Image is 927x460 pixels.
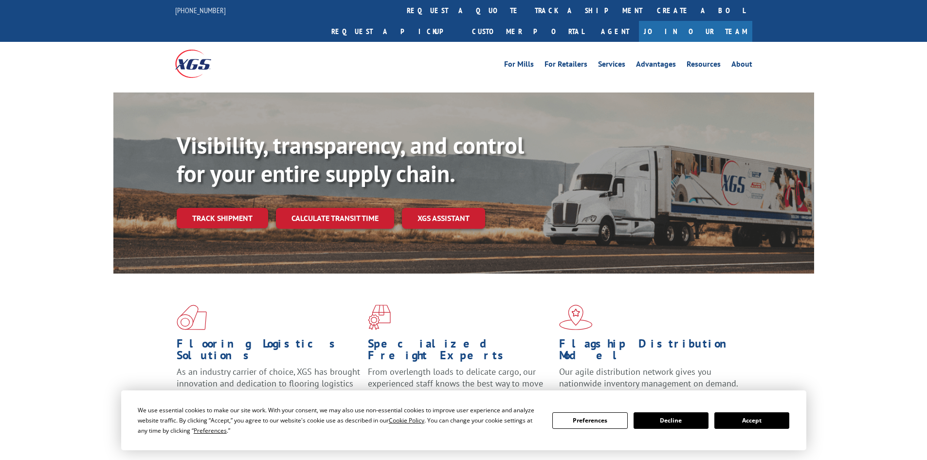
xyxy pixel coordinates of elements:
a: About [731,60,752,71]
h1: Flooring Logistics Solutions [177,338,361,366]
a: [PHONE_NUMBER] [175,5,226,15]
a: XGS ASSISTANT [402,208,485,229]
b: Visibility, transparency, and control for your entire supply chain. [177,130,524,188]
a: Track shipment [177,208,268,228]
span: Cookie Policy [389,416,424,424]
div: We use essential cookies to make our site work. With your consent, we may also use non-essential ... [138,405,541,436]
a: Services [598,60,625,71]
a: Customer Portal [465,21,591,42]
a: Join Our Team [639,21,752,42]
span: Our agile distribution network gives you nationwide inventory management on demand. [559,366,738,389]
a: Request a pickup [324,21,465,42]
a: Agent [591,21,639,42]
button: Accept [714,412,789,429]
div: Cookie Consent Prompt [121,390,806,450]
a: For Retailers [545,60,587,71]
a: Resources [687,60,721,71]
a: Advantages [636,60,676,71]
button: Decline [634,412,709,429]
p: From overlength loads to delicate cargo, our experienced staff knows the best way to move your fr... [368,366,552,409]
a: For Mills [504,60,534,71]
img: xgs-icon-total-supply-chain-intelligence-red [177,305,207,330]
span: As an industry carrier of choice, XGS has brought innovation and dedication to flooring logistics... [177,366,360,401]
h1: Specialized Freight Experts [368,338,552,366]
span: Preferences [194,426,227,435]
a: Calculate transit time [276,208,394,229]
button: Preferences [552,412,627,429]
img: xgs-icon-focused-on-flooring-red [368,305,391,330]
h1: Flagship Distribution Model [559,338,743,366]
img: xgs-icon-flagship-distribution-model-red [559,305,593,330]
